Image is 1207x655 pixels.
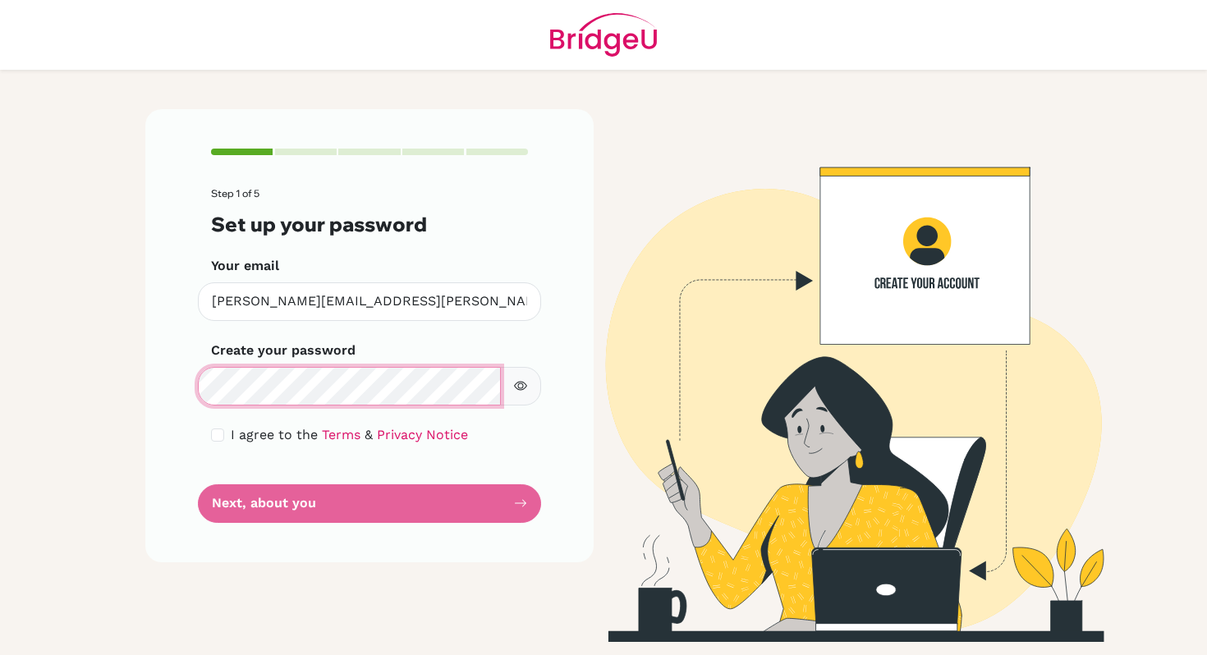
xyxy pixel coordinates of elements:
span: Step 1 of 5 [211,187,259,199]
span: & [365,427,373,442]
a: Privacy Notice [377,427,468,442]
span: I agree to the [231,427,318,442]
label: Create your password [211,341,356,360]
input: Insert your email* [198,282,541,321]
label: Your email [211,256,279,276]
h3: Set up your password [211,213,528,236]
a: Terms [322,427,360,442]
